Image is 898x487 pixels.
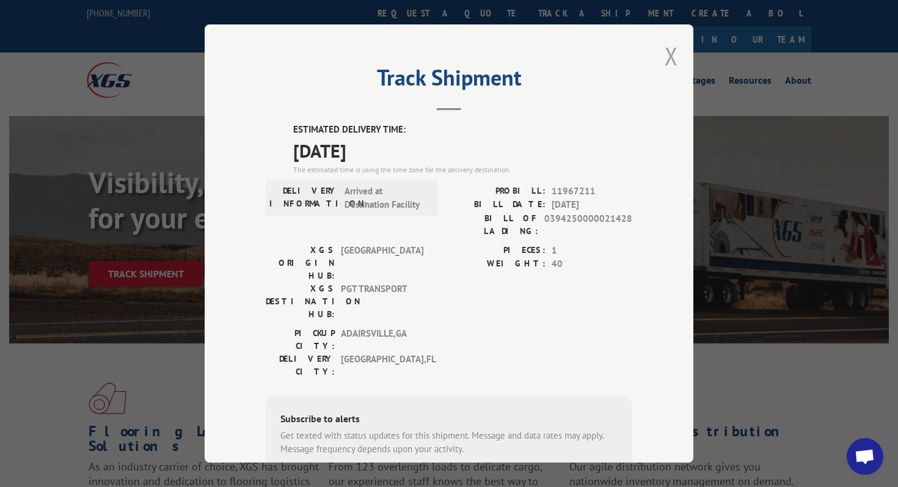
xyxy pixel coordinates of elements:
label: PROBILL: [449,184,546,198]
span: 0394250000021428 [544,211,632,237]
span: 1 [552,243,632,257]
label: XGS ORIGIN HUB: [266,243,335,282]
label: PICKUP CITY: [266,326,335,352]
button: Close modal [665,40,678,72]
label: PIECES: [449,243,546,257]
div: Subscribe to alerts [280,411,618,428]
span: ADAIRSVILLE , GA [341,326,423,352]
label: ESTIMATED DELIVERY TIME: [293,123,632,137]
h2: Track Shipment [266,69,632,92]
span: 40 [552,257,632,271]
label: DELIVERY INFORMATION: [269,184,338,211]
span: Arrived at Destination Facility [345,184,427,211]
label: XGS DESTINATION HUB: [266,282,335,320]
div: Open chat [847,438,883,475]
span: [GEOGRAPHIC_DATA] , FL [341,352,423,378]
span: [DATE] [552,198,632,212]
label: BILL DATE: [449,198,546,212]
div: The estimated time is using the time zone for the delivery destination. [293,164,632,175]
span: PGT TRANSPORT [341,282,423,320]
span: [GEOGRAPHIC_DATA] [341,243,423,282]
span: 11967211 [552,184,632,198]
label: BILL OF LADING: [449,211,538,237]
div: Get texted with status updates for this shipment. Message and data rates may apply. Message frequ... [280,428,618,456]
span: [DATE] [293,136,632,164]
label: DELIVERY CITY: [266,352,335,378]
label: WEIGHT: [449,257,546,271]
